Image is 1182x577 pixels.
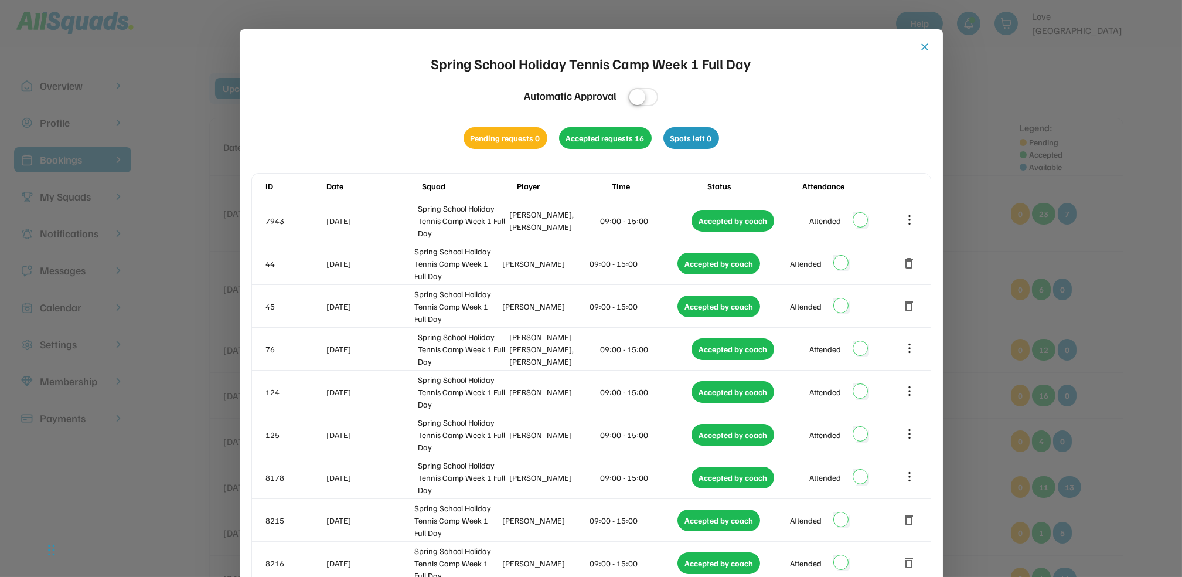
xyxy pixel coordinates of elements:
[809,386,841,398] div: Attended
[663,127,719,149] div: Spots left 0
[677,510,760,531] div: Accepted by coach
[902,256,917,270] button: delete
[919,41,931,53] button: close
[790,557,822,569] div: Attended
[414,288,500,325] div: Spring School Holiday Tennis Camp Week 1 Full Day
[509,471,598,484] div: [PERSON_NAME]
[327,257,413,270] div: [DATE]
[509,208,598,233] div: [PERSON_NAME], [PERSON_NAME]
[509,429,598,441] div: [PERSON_NAME]
[902,299,917,313] button: delete
[590,257,676,270] div: 09:00 - 15:00
[790,514,822,527] div: Attended
[692,424,774,446] div: Accepted by coach
[502,300,588,313] div: [PERSON_NAME]
[327,180,420,192] div: Date
[601,471,690,484] div: 09:00 - 15:00
[590,557,676,569] div: 09:00 - 15:00
[692,210,774,232] div: Accepted by coach
[677,296,760,317] div: Accepted by coach
[266,471,325,484] div: 8178
[431,53,751,74] div: Spring School Holiday Tennis Camp Week 1 Full Day
[266,180,325,192] div: ID
[327,300,413,313] div: [DATE]
[790,257,822,270] div: Attended
[601,215,690,227] div: 09:00 - 15:00
[266,386,325,398] div: 124
[422,180,515,192] div: Squad
[677,253,760,274] div: Accepted by coach
[677,552,760,574] div: Accepted by coach
[502,257,588,270] div: [PERSON_NAME]
[418,331,507,368] div: Spring School Holiday Tennis Camp Week 1 Full Day
[601,343,690,355] div: 09:00 - 15:00
[707,180,800,192] div: Status
[327,429,416,441] div: [DATE]
[902,513,917,527] button: delete
[327,386,416,398] div: [DATE]
[266,429,325,441] div: 125
[692,381,774,403] div: Accepted by coach
[418,374,507,410] div: Spring School Holiday Tennis Camp Week 1 Full Day
[266,215,325,227] div: 7943
[418,459,507,496] div: Spring School Holiday Tennis Camp Week 1 Full Day
[327,343,416,355] div: [DATE]
[509,386,598,398] div: [PERSON_NAME]
[517,180,609,192] div: Player
[266,557,325,569] div: 8216
[790,300,822,313] div: Attended
[266,300,325,313] div: 45
[809,471,841,484] div: Attended
[418,202,507,239] div: Spring School Holiday Tennis Camp Week 1 Full Day
[266,514,325,527] div: 8215
[327,514,413,527] div: [DATE]
[418,416,507,453] div: Spring School Holiday Tennis Camp Week 1 Full Day
[590,514,676,527] div: 09:00 - 15:00
[802,180,895,192] div: Attendance
[590,300,676,313] div: 09:00 - 15:00
[612,180,704,192] div: Time
[601,386,690,398] div: 09:00 - 15:00
[809,343,841,355] div: Attended
[902,556,917,570] button: delete
[559,127,652,149] div: Accepted requests 16
[509,331,598,368] div: [PERSON_NAME] [PERSON_NAME], [PERSON_NAME]
[327,215,416,227] div: [DATE]
[502,557,588,569] div: [PERSON_NAME]
[809,429,841,441] div: Attended
[524,88,616,104] div: Automatic Approval
[502,514,588,527] div: [PERSON_NAME]
[464,127,547,149] div: Pending requests 0
[327,557,413,569] div: [DATE]
[601,429,690,441] div: 09:00 - 15:00
[327,471,416,484] div: [DATE]
[414,245,500,282] div: Spring School Holiday Tennis Camp Week 1 Full Day
[692,338,774,360] div: Accepted by coach
[266,257,325,270] div: 44
[809,215,841,227] div: Attended
[266,343,325,355] div: 76
[414,502,500,539] div: Spring School Holiday Tennis Camp Week 1 Full Day
[692,467,774,488] div: Accepted by coach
